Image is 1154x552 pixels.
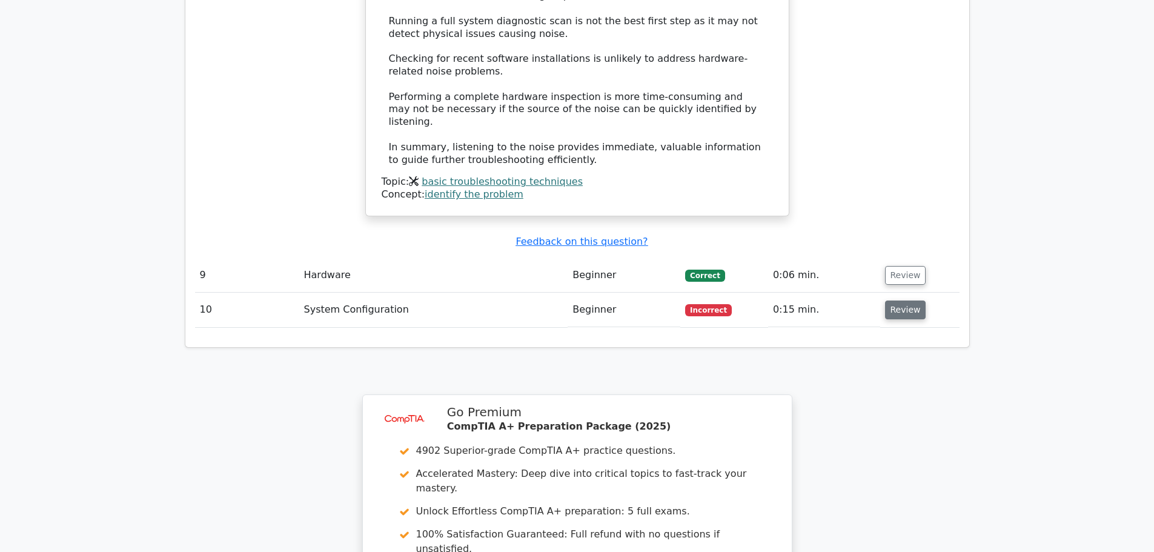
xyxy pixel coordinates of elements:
td: 10 [195,293,299,327]
td: System Configuration [299,293,568,327]
td: 9 [195,258,299,293]
button: Review [885,301,926,319]
div: Topic: [382,176,773,188]
td: 0:06 min. [768,258,880,293]
a: basic troubleshooting techniques [422,176,583,187]
span: Correct [685,270,725,282]
button: Review [885,266,926,285]
a: identify the problem [425,188,523,200]
span: Incorrect [685,304,732,316]
div: Concept: [382,188,773,201]
td: 0:15 min. [768,293,880,327]
td: Beginner [568,293,680,327]
td: Beginner [568,258,680,293]
a: Feedback on this question? [516,236,648,247]
td: Hardware [299,258,568,293]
